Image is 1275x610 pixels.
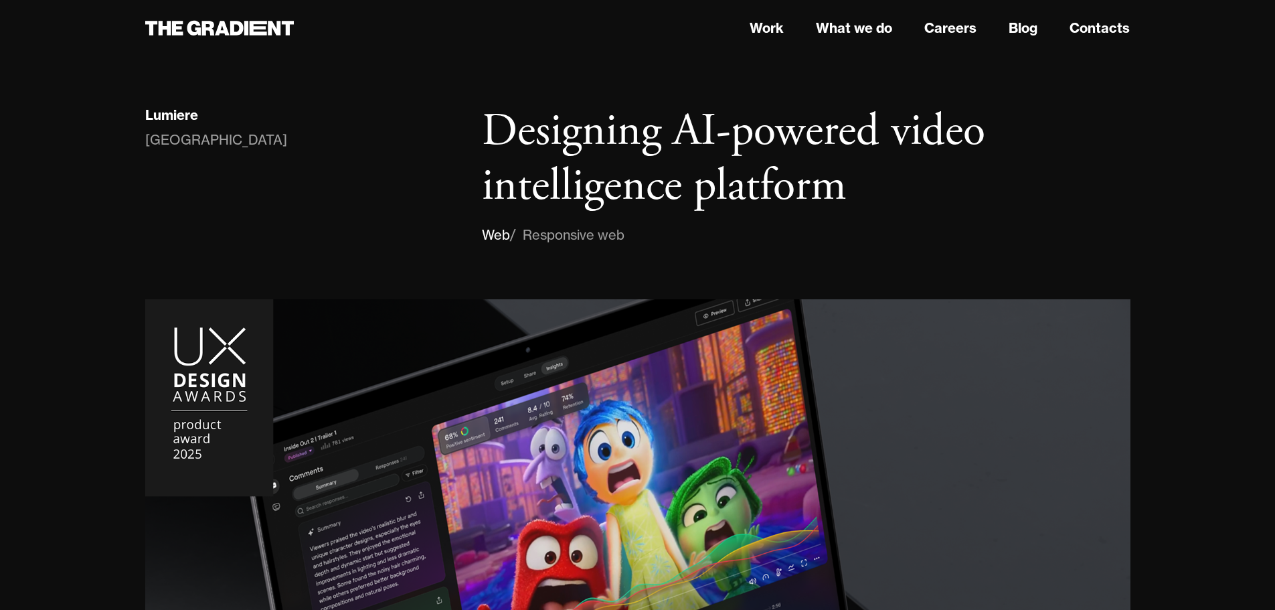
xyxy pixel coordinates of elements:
[482,224,510,246] div: Web
[510,224,624,246] div: / Responsive web
[482,104,1130,214] h1: Designing AI-powered video intelligence platform
[1009,18,1037,38] a: Blog
[816,18,892,38] a: What we do
[924,18,976,38] a: Careers
[750,18,784,38] a: Work
[145,106,198,124] div: Lumiere
[1070,18,1130,38] a: Contacts
[145,129,287,151] div: [GEOGRAPHIC_DATA]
